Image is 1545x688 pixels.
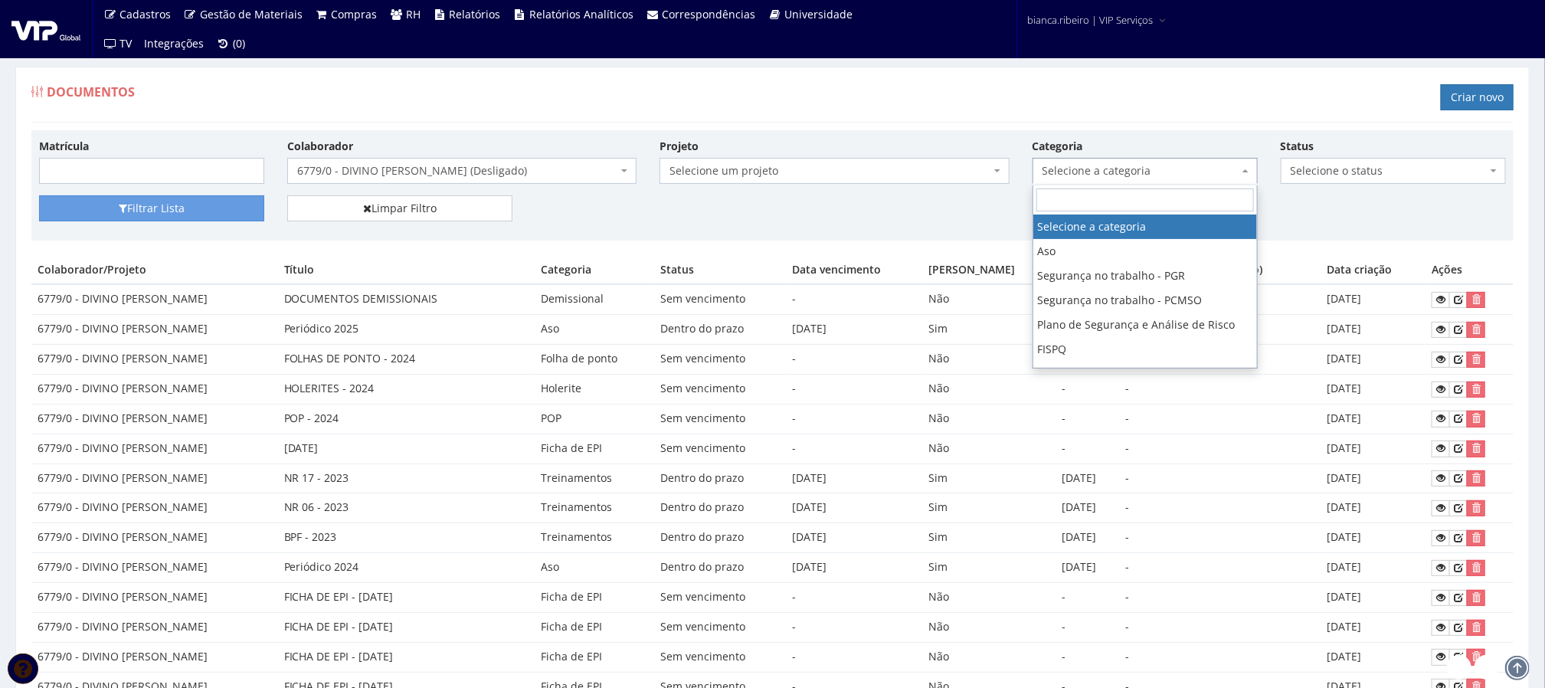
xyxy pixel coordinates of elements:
[535,374,655,404] td: Holerite
[654,583,786,613] td: Sem vencimento
[535,493,655,523] td: Treinamentos
[31,284,278,314] td: 6779/0 - DIVINO [PERSON_NAME]
[535,612,655,642] td: Ficha de EPI
[922,493,1056,523] td: Sim
[278,374,535,404] td: HOLERITES - 2024
[654,404,786,434] td: Sem vencimento
[1056,523,1119,553] td: [DATE]
[1119,553,1321,583] td: -
[1441,84,1514,110] a: Criar novo
[278,553,535,583] td: Periódico 2024
[1321,493,1426,523] td: [DATE]
[1321,345,1426,375] td: [DATE]
[1119,404,1321,434] td: -
[1119,583,1321,613] td: -
[31,345,278,375] td: 6779/0 - DIVINO [PERSON_NAME]
[1321,642,1426,672] td: [DATE]
[450,7,501,21] span: Relatórios
[332,7,378,21] span: Compras
[1033,337,1257,362] li: FISPQ
[660,139,699,154] label: Projeto
[287,139,353,154] label: Colaborador
[31,493,278,523] td: 6779/0 - DIVINO [PERSON_NAME]
[922,553,1056,583] td: Sim
[1321,583,1426,613] td: [DATE]
[1033,288,1257,313] li: Segurança no trabalho - PCMSO
[535,464,655,493] td: Treinamentos
[922,583,1056,613] td: Não
[535,256,655,284] th: Categoria
[786,434,922,464] td: -
[1119,464,1321,493] td: -
[200,7,303,21] span: Gestão de Materiais
[535,345,655,375] td: Folha de ponto
[1426,256,1514,284] th: Ações
[654,612,786,642] td: Sem vencimento
[31,404,278,434] td: 6779/0 - DIVINO [PERSON_NAME]
[278,434,535,464] td: [DATE]
[786,493,922,523] td: [DATE]
[1043,163,1239,179] span: Selecione a categoria
[922,345,1056,375] td: Não
[1119,493,1321,523] td: -
[1033,239,1257,264] li: Aso
[654,523,786,553] td: Dentro do prazo
[1056,493,1119,523] td: [DATE]
[1321,553,1426,583] td: [DATE]
[1056,374,1119,404] td: -
[654,464,786,493] td: Dentro do prazo
[669,163,990,179] span: Selecione um projeto
[1119,374,1321,404] td: -
[1321,612,1426,642] td: [DATE]
[31,464,278,493] td: 6779/0 - DIVINO [PERSON_NAME]
[278,464,535,493] td: NR 17 - 2023
[786,374,922,404] td: -
[529,7,633,21] span: Relatórios Analíticos
[1056,612,1119,642] td: -
[654,345,786,375] td: Sem vencimento
[922,404,1056,434] td: Não
[1321,256,1426,284] th: Data criação
[535,315,655,345] td: Aso
[786,612,922,642] td: -
[1321,404,1426,434] td: [DATE]
[1056,583,1119,613] td: -
[287,158,637,184] span: 6779/0 - DIVINO MANOEL ALFREDO (Desligado)
[31,434,278,464] td: 6779/0 - DIVINO [PERSON_NAME]
[278,583,535,613] td: FICHA DE EPI - [DATE]
[1281,139,1314,154] label: Status
[654,256,786,284] th: Status
[278,345,535,375] td: FOLHAS DE PONTO - 2024
[654,315,786,345] td: Dentro do prazo
[786,284,922,314] td: -
[278,284,535,314] td: DOCUMENTOS DEMISSIONAIS
[1321,523,1426,553] td: [DATE]
[654,434,786,464] td: Sem vencimento
[654,642,786,672] td: Sem vencimento
[1033,313,1257,337] li: Plano de Segurança e Análise de Risco
[11,18,80,41] img: logo
[31,553,278,583] td: 6779/0 - DIVINO [PERSON_NAME]
[535,434,655,464] td: Ficha de EPI
[535,523,655,553] td: Treinamentos
[535,583,655,613] td: Ficha de EPI
[1119,642,1321,672] td: -
[1119,523,1321,553] td: -
[654,493,786,523] td: Dentro do prazo
[278,256,535,284] th: Título
[922,284,1056,314] td: Não
[31,523,278,553] td: 6779/0 - DIVINO [PERSON_NAME]
[1321,464,1426,493] td: [DATE]
[1056,642,1119,672] td: -
[1056,434,1119,464] td: -
[1033,362,1257,386] li: Admissional
[31,612,278,642] td: 6779/0 - DIVINO [PERSON_NAME]
[786,523,922,553] td: [DATE]
[97,29,139,58] a: TV
[922,612,1056,642] td: Não
[31,256,278,284] th: Colaborador/Projeto
[660,158,1009,184] span: Selecione um projeto
[1056,553,1119,583] td: [DATE]
[120,7,172,21] span: Cadastros
[922,434,1056,464] td: Não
